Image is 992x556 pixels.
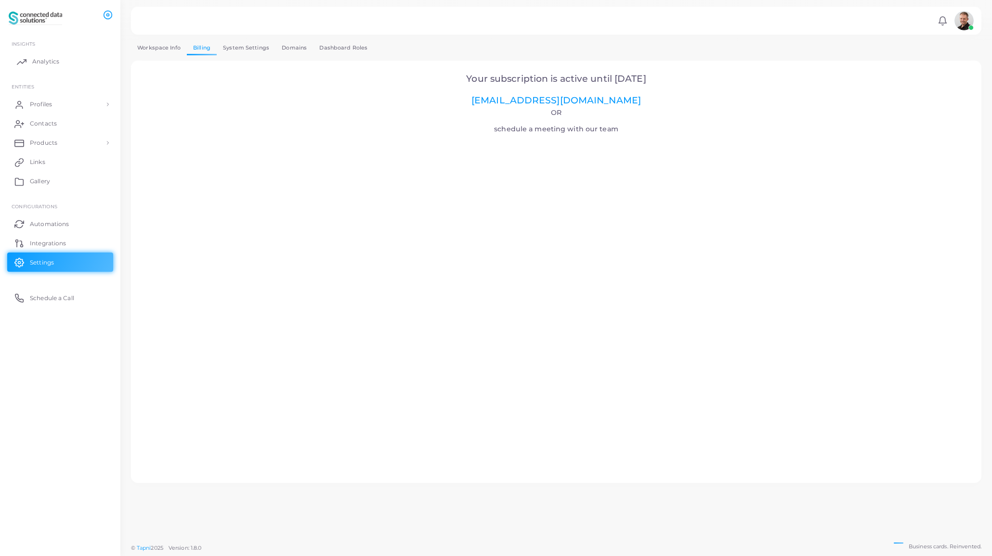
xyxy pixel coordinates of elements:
a: Tapni [137,544,151,551]
img: logo [9,9,62,27]
a: System Settings [217,41,275,55]
h4: schedule a meeting with our team [144,109,968,133]
a: Links [7,152,113,172]
span: © [131,544,201,552]
span: Analytics [32,57,59,66]
a: Integrations [7,233,113,253]
span: Gallery [30,177,50,186]
span: Contacts [30,119,57,128]
a: Automations [7,214,113,233]
span: Or [551,108,561,117]
a: avatar [952,11,976,30]
img: avatar [954,11,974,30]
a: Contacts [7,114,113,133]
a: [EMAIL_ADDRESS][DOMAIN_NAME] [471,95,641,106]
span: Profiles [30,100,52,109]
a: Gallery [7,172,113,191]
span: Version: 1.8.0 [169,544,202,551]
span: Schedule a Call [30,294,74,303]
span: Configurations [12,203,57,209]
span: Links [30,158,45,166]
a: Analytics [7,52,113,71]
a: Domains [275,41,313,55]
a: Billing [187,41,217,55]
span: 2025 [151,544,163,552]
span: Settings [30,258,54,267]
a: Schedule a Call [7,288,113,307]
span: Integrations [30,239,66,248]
span: Automations [30,220,69,228]
a: Profiles [7,95,113,114]
span: INSIGHTS [12,41,35,47]
span: Business cards. Reinvented. [909,543,981,551]
a: Dashboard Roles [313,41,374,55]
span: Products [30,139,57,147]
iframe: Select a Date & Time - Calendly [144,136,968,470]
a: Products [7,133,113,152]
a: Settings [7,253,113,272]
span: Your subscription is active until [DATE] [466,73,646,84]
a: Workspace Info [131,41,187,55]
span: ENTITIES [12,84,34,89]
